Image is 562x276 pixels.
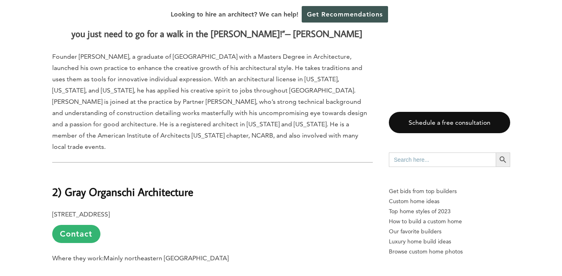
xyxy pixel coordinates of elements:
p: Get bids from top builders [389,186,510,196]
span: Founder [52,53,77,60]
a: How to build a custom home [389,216,510,227]
p: [STREET_ADDRESS] [52,209,373,243]
a: Top home styles of 2023 [389,206,510,216]
strong: “I would say our built environment is an extension of what we see in nature, you just need to go ... [72,11,358,39]
a: Contact [52,225,100,243]
b: Where they work: [52,254,104,262]
span: [PERSON_NAME], a graduate of [GEOGRAPHIC_DATA] with a Masters Degree in Architecture, launched hi... [52,53,367,150]
input: Search here... [389,152,496,167]
a: Get Recommendations [302,6,388,23]
svg: Search [499,155,507,164]
a: Browse custom home photos [389,247,510,257]
a: Our favorite builders [389,227,510,237]
a: Luxury home build ideas [389,237,510,247]
b: 2) Gray Organschi Architecture [52,185,193,199]
a: Custom home ideas [389,196,510,206]
a: Schedule a free consultation [389,112,510,133]
span: Mainly northeastern [GEOGRAPHIC_DATA] [104,254,229,262]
